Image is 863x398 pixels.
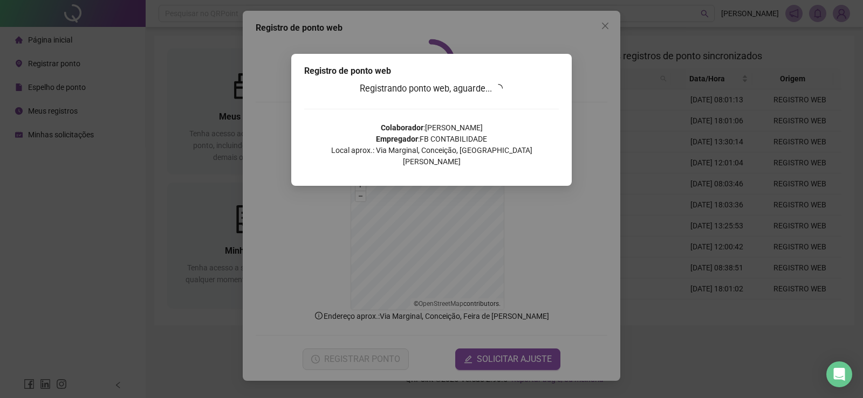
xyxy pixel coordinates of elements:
span: loading [494,84,503,93]
div: Registro de ponto web [304,65,559,78]
strong: Empregador [376,135,418,143]
p: : [PERSON_NAME] : FB CONTABILIDADE Local aprox.: Via Marginal, Conceição, [GEOGRAPHIC_DATA][PERSO... [304,122,559,167]
div: Open Intercom Messenger [826,361,852,387]
h3: Registrando ponto web, aguarde... [304,82,559,96]
strong: Colaborador [381,123,423,132]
